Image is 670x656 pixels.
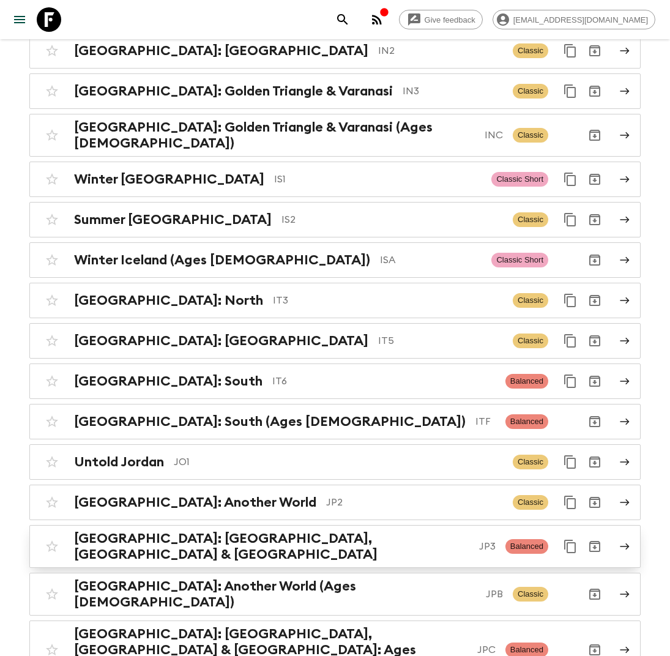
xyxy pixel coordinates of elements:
[513,495,548,510] span: Classic
[583,39,607,63] button: Archive
[326,495,503,510] p: JP2
[29,363,641,399] a: [GEOGRAPHIC_DATA]: SouthIT6BalancedDuplicate for 45-59Archive
[558,329,583,353] button: Duplicate for 45-59
[74,578,476,610] h2: [GEOGRAPHIC_DATA]: Another World (Ages [DEMOGRAPHIC_DATA])
[583,409,607,434] button: Archive
[29,33,641,69] a: [GEOGRAPHIC_DATA]: [GEOGRAPHIC_DATA]IN2ClassicDuplicate for 45-59Archive
[74,373,262,389] h2: [GEOGRAPHIC_DATA]: South
[583,490,607,515] button: Archive
[558,288,583,313] button: Duplicate for 45-59
[491,253,548,267] span: Classic Short
[29,485,641,520] a: [GEOGRAPHIC_DATA]: Another WorldJP2ClassicDuplicate for 45-59Archive
[378,334,503,348] p: IT5
[513,43,548,58] span: Classic
[583,248,607,272] button: Archive
[74,414,466,430] h2: [GEOGRAPHIC_DATA]: South (Ages [DEMOGRAPHIC_DATA])
[29,202,641,237] a: Summer [GEOGRAPHIC_DATA]IS2ClassicDuplicate for 45-59Archive
[29,73,641,109] a: [GEOGRAPHIC_DATA]: Golden Triangle & VaranasiIN3ClassicDuplicate for 45-59Archive
[493,10,655,29] div: [EMAIL_ADDRESS][DOMAIN_NAME]
[29,323,641,359] a: [GEOGRAPHIC_DATA]: [GEOGRAPHIC_DATA]IT5ClassicDuplicate for 45-59Archive
[29,114,641,157] a: [GEOGRAPHIC_DATA]: Golden Triangle & Varanasi (Ages [DEMOGRAPHIC_DATA])INCClassicArchive
[29,444,641,480] a: Untold JordanJO1ClassicDuplicate for 45-59Archive
[399,10,483,29] a: Give feedback
[583,450,607,474] button: Archive
[583,534,607,559] button: Archive
[583,79,607,103] button: Archive
[74,333,368,349] h2: [GEOGRAPHIC_DATA]: [GEOGRAPHIC_DATA]
[558,490,583,515] button: Duplicate for 45-59
[513,455,548,469] span: Classic
[583,329,607,353] button: Archive
[74,531,469,562] h2: [GEOGRAPHIC_DATA]: [GEOGRAPHIC_DATA], [GEOGRAPHIC_DATA] & [GEOGRAPHIC_DATA]
[174,455,503,469] p: JO1
[273,293,503,308] p: IT3
[558,39,583,63] button: Duplicate for 45-59
[29,573,641,616] a: [GEOGRAPHIC_DATA]: Another World (Ages [DEMOGRAPHIC_DATA])JPBClassicArchive
[513,334,548,348] span: Classic
[7,7,32,32] button: menu
[74,454,164,470] h2: Untold Jordan
[558,450,583,474] button: Duplicate for 45-59
[475,414,496,429] p: ITF
[74,212,272,228] h2: Summer [GEOGRAPHIC_DATA]
[583,123,607,147] button: Archive
[74,119,475,151] h2: [GEOGRAPHIC_DATA]: Golden Triangle & Varanasi (Ages [DEMOGRAPHIC_DATA])
[479,539,496,554] p: JP3
[272,374,496,389] p: IT6
[403,84,503,99] p: IN3
[281,212,503,227] p: IS2
[29,283,641,318] a: [GEOGRAPHIC_DATA]: NorthIT3ClassicDuplicate for 45-59Archive
[583,167,607,192] button: Archive
[513,84,548,99] span: Classic
[485,128,503,143] p: INC
[29,525,641,568] a: [GEOGRAPHIC_DATA]: [GEOGRAPHIC_DATA], [GEOGRAPHIC_DATA] & [GEOGRAPHIC_DATA]JP3BalancedDuplicate f...
[505,539,548,554] span: Balanced
[558,207,583,232] button: Duplicate for 45-59
[583,288,607,313] button: Archive
[330,7,355,32] button: search adventures
[74,293,263,308] h2: [GEOGRAPHIC_DATA]: North
[29,404,641,439] a: [GEOGRAPHIC_DATA]: South (Ages [DEMOGRAPHIC_DATA])ITFBalancedArchive
[583,582,607,606] button: Archive
[74,252,370,268] h2: Winter Iceland (Ages [DEMOGRAPHIC_DATA])
[378,43,503,58] p: IN2
[558,79,583,103] button: Duplicate for 45-59
[513,587,548,602] span: Classic
[491,172,548,187] span: Classic Short
[380,253,482,267] p: ISA
[274,172,482,187] p: IS1
[513,212,548,227] span: Classic
[418,15,482,24] span: Give feedback
[507,15,655,24] span: [EMAIL_ADDRESS][DOMAIN_NAME]
[74,494,316,510] h2: [GEOGRAPHIC_DATA]: Another World
[583,369,607,393] button: Archive
[558,369,583,393] button: Duplicate for 45-59
[505,374,548,389] span: Balanced
[74,83,393,99] h2: [GEOGRAPHIC_DATA]: Golden Triangle & Varanasi
[558,534,583,559] button: Duplicate for 45-59
[29,162,641,197] a: Winter [GEOGRAPHIC_DATA]IS1Classic ShortDuplicate for 45-59Archive
[583,207,607,232] button: Archive
[513,128,548,143] span: Classic
[505,414,548,429] span: Balanced
[513,293,548,308] span: Classic
[486,587,503,602] p: JPB
[74,171,264,187] h2: Winter [GEOGRAPHIC_DATA]
[74,43,368,59] h2: [GEOGRAPHIC_DATA]: [GEOGRAPHIC_DATA]
[29,242,641,278] a: Winter Iceland (Ages [DEMOGRAPHIC_DATA])ISAClassic ShortArchive
[558,167,583,192] button: Duplicate for 45-59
